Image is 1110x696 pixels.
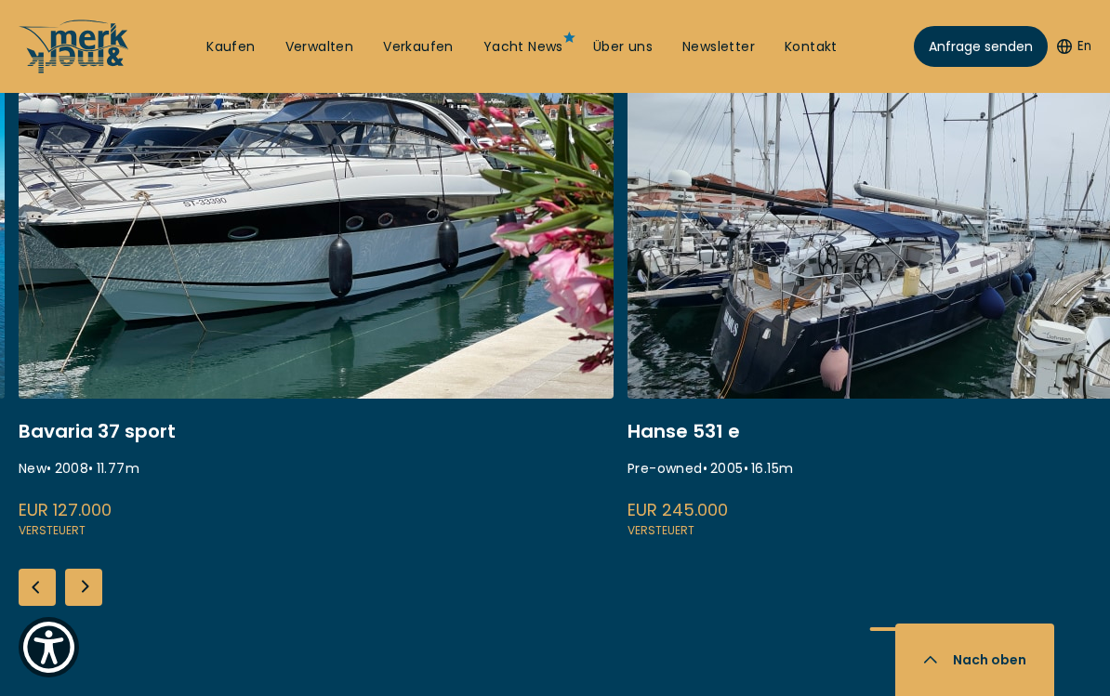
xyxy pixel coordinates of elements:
button: En [1057,37,1091,56]
a: Verwalten [285,38,354,57]
a: Yacht News [483,38,563,57]
div: Next slide [65,569,102,606]
button: Nach oben [895,624,1054,696]
a: Anfrage senden [914,26,1048,67]
a: Kontakt [785,38,838,57]
span: Anfrage senden [929,37,1033,57]
a: Newsletter [682,38,755,57]
a: Verkaufen [383,38,454,57]
div: Previous slide [19,569,56,606]
a: Kaufen [206,38,255,57]
button: Show Accessibility Preferences [19,617,79,677]
a: Über uns [593,38,653,57]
